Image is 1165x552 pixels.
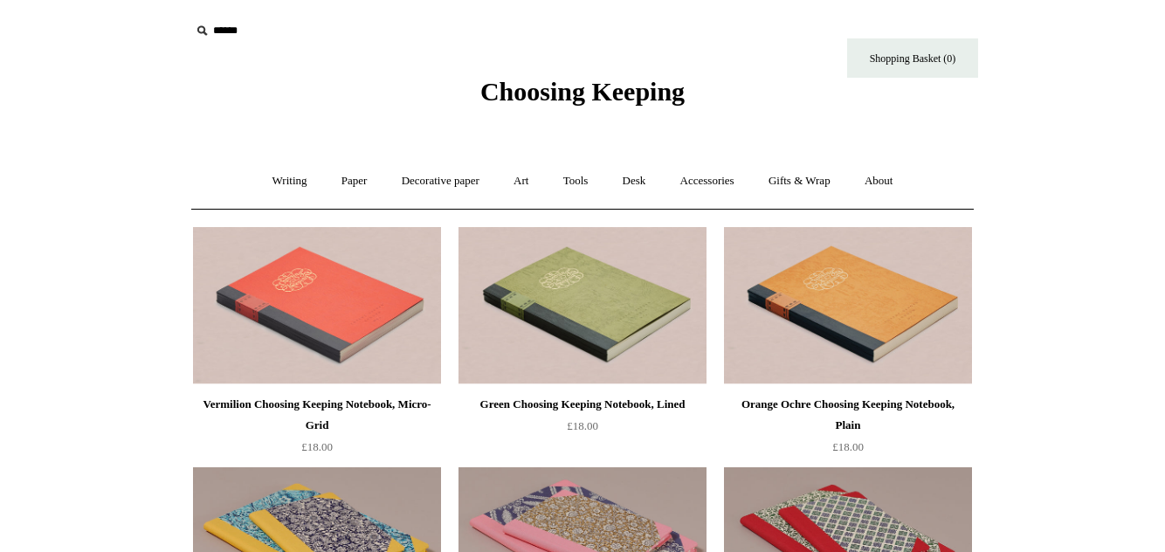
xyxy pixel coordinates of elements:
a: About [849,158,909,204]
a: Shopping Basket (0) [847,38,978,78]
a: Writing [257,158,323,204]
a: Green Choosing Keeping Notebook, Lined £18.00 [458,394,707,466]
a: Orange Ochre Choosing Keeping Notebook, Plain Orange Ochre Choosing Keeping Notebook, Plain [724,227,972,384]
a: Vermilion Choosing Keeping Notebook, Micro-Grid £18.00 [193,394,441,466]
div: Green Choosing Keeping Notebook, Lined [463,394,702,415]
a: Art [498,158,544,204]
img: Vermilion Choosing Keeping Notebook, Micro-Grid [193,227,441,384]
a: Vermilion Choosing Keeping Notebook, Micro-Grid Vermilion Choosing Keeping Notebook, Micro-Grid [193,227,441,384]
a: Gifts & Wrap [753,158,846,204]
a: Orange Ochre Choosing Keeping Notebook, Plain £18.00 [724,394,972,466]
span: £18.00 [301,440,333,453]
span: £18.00 [567,419,598,432]
a: Desk [607,158,662,204]
a: Decorative paper [386,158,495,204]
div: Orange Ochre Choosing Keeping Notebook, Plain [728,394,968,436]
a: Paper [326,158,383,204]
a: Accessories [665,158,750,204]
a: Tools [548,158,604,204]
div: Vermilion Choosing Keeping Notebook, Micro-Grid [197,394,437,436]
img: Orange Ochre Choosing Keeping Notebook, Plain [724,227,972,384]
a: Choosing Keeping [480,91,685,103]
img: Green Choosing Keeping Notebook, Lined [458,227,707,384]
a: Green Choosing Keeping Notebook, Lined Green Choosing Keeping Notebook, Lined [458,227,707,384]
span: £18.00 [832,440,864,453]
span: Choosing Keeping [480,77,685,106]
